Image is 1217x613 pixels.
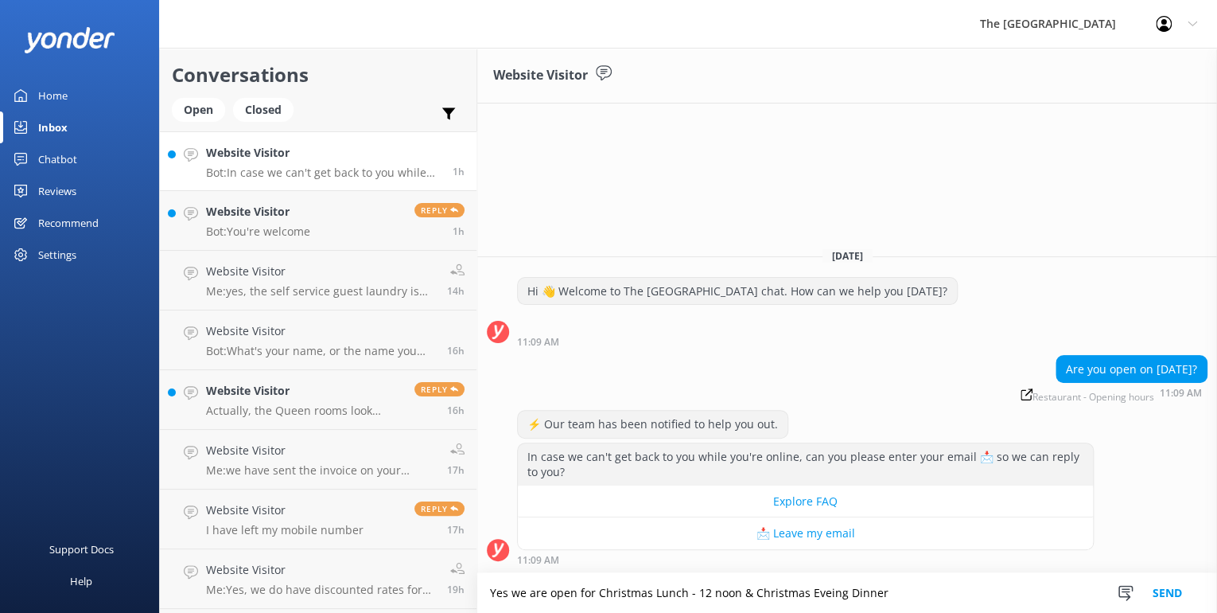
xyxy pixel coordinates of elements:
div: Recommend [38,207,99,239]
div: Settings [38,239,76,271]
div: Home [38,80,68,111]
a: Website VisitorBot:You're welcomeReply1h [160,191,476,251]
p: Actually, the Queen rooms look good, so a rate for those nights and breakfast included please? 🙏 [206,404,402,418]
div: ⚡ Our team has been notified to help you out. [518,411,787,438]
a: Closed [233,100,301,118]
a: Website VisitorMe:we have sent the invoice on your email.17h [160,430,476,490]
strong: 11:09 AM [517,556,559,565]
h4: Website Visitor [206,203,310,221]
div: Help [70,565,92,597]
a: Website VisitorBot:What's your name, or the name you want the booking to be for?16h [160,310,476,370]
h4: Website Visitor [206,263,435,280]
span: Reply [414,382,465,396]
span: Sep 07 2025 04:25pm (UTC +12:00) Pacific/Auckland [447,583,465,596]
button: Send [1137,573,1197,613]
a: Website VisitorMe:Yes, we do have discounted rates for dinner buffet if you book it with accommod... [160,549,476,609]
span: [DATE] [822,249,873,263]
h4: Website Visitor [206,502,364,519]
p: Bot: What's your name, or the name you want the booking to be for? [206,344,435,358]
span: Sep 07 2025 07:57pm (UTC +12:00) Pacific/Auckland [447,344,465,357]
p: Me: yes, the self service guest laundry is available from 9am to 9pm. You will need your room key... [206,284,435,299]
div: Hi 👋 Welcome to The [GEOGRAPHIC_DATA] chat. How can we help you [DATE]? [518,278,957,305]
h3: Website Visitor [493,65,588,86]
span: Sep 08 2025 11:09am (UTC +12:00) Pacific/Auckland [453,165,465,178]
a: Website VisitorActually, the Queen rooms look good, so a rate for those nights and breakfast incl... [160,370,476,430]
a: Website VisitorI have left my mobile numberReply17h [160,490,476,549]
p: I have left my mobile number [206,523,364,537]
span: Sep 07 2025 09:42pm (UTC +12:00) Pacific/Auckland [447,284,465,298]
a: Open [172,100,233,118]
div: Are you open on [DATE]? [1056,356,1207,383]
div: Sep 08 2025 11:09am (UTC +12:00) Pacific/Auckland [1015,387,1207,402]
div: Reviews [38,175,76,207]
span: Restaurant - Opening hours [1021,388,1154,402]
span: Reply [414,502,465,516]
div: Closed [233,98,294,122]
textarea: Yes we are open for Christmas Lunch - 12 noon & Christmas Eveing Dinner [477,573,1217,613]
h4: Website Visitor [206,144,441,162]
span: Sep 08 2025 10:37am (UTC +12:00) Pacific/Auckland [453,225,465,238]
strong: 11:09 AM [1160,388,1202,402]
button: Explore FAQ [518,486,1093,517]
p: Me: Yes, we do have discounted rates for dinner buffet if you book it with accommodation. [206,583,435,597]
a: Website VisitorMe:yes, the self service guest laundry is available from 9am to 9pm. You will need... [160,251,476,310]
h4: Website Visitor [206,442,435,459]
div: In case we can't get back to you while you're online, can you please enter your email 📩 so we can... [518,443,1093,486]
p: Bot: You're welcome [206,225,310,239]
span: Sep 07 2025 06:32pm (UTC +12:00) Pacific/Auckland [447,523,465,537]
h4: Website Visitor [206,561,435,579]
div: Sep 08 2025 11:09am (UTC +12:00) Pacific/Auckland [517,554,1094,565]
strong: 11:09 AM [517,338,559,347]
span: Sep 07 2025 07:17pm (UTC +12:00) Pacific/Auckland [447,404,465,417]
div: Chatbot [38,143,77,175]
a: Website VisitorBot:In case we can't get back to you while you're online, can you please enter you... [160,131,476,191]
div: Open [172,98,225,122]
h4: Website Visitor [206,382,402,400]
p: Bot: In case we can't get back to you while you're online, can you please enter your email 📩 so w... [206,166,441,180]
h2: Conversations [172,60,465,90]
div: Sep 08 2025 11:09am (UTC +12:00) Pacific/Auckland [517,336,958,347]
span: Reply [414,203,465,217]
div: Inbox [38,111,68,143]
p: Me: we have sent the invoice on your email. [206,463,435,478]
h4: Website Visitor [206,322,435,340]
span: Sep 07 2025 06:56pm (UTC +12:00) Pacific/Auckland [447,463,465,477]
img: yonder-white-logo.png [24,27,115,53]
div: Support Docs [49,533,114,565]
button: 📩 Leave my email [518,517,1093,549]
